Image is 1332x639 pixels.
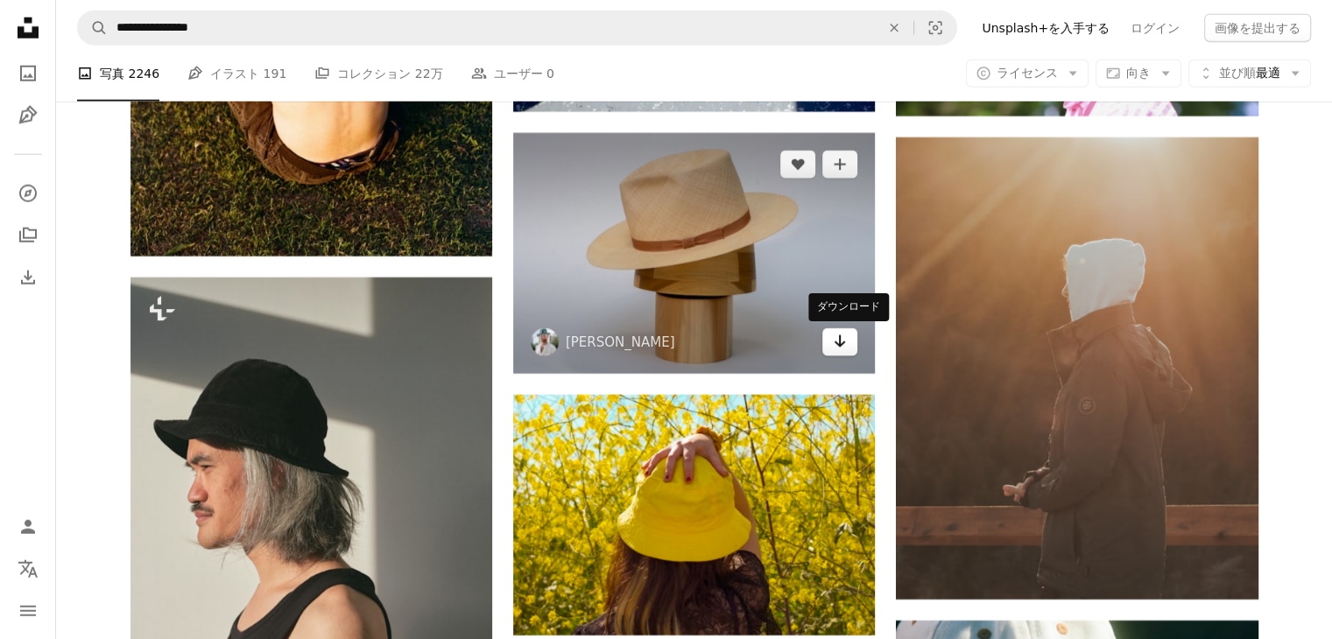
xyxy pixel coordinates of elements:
span: 191 [264,64,287,83]
a: [PERSON_NAME] [566,334,675,351]
span: 並び順 [1219,66,1256,80]
form: サイト内でビジュアルを探す [77,11,957,46]
a: ダウンロード [822,328,857,356]
button: 画像を提出する [1204,14,1311,42]
button: メニュー [11,593,46,628]
a: 木の形の上にはおしゃれな帽子が乗っています。 [513,245,875,261]
button: ライセンス [966,60,1089,88]
a: 黒と白の花柄の長袖シャツと黄色い帽子をかぶった女性が緑の葉のそばに立っています [513,507,875,523]
span: 0 [546,64,554,83]
a: コレクション 22万 [314,46,442,102]
span: 最適 [1219,65,1280,82]
button: ビジュアル検索 [914,11,956,45]
button: 向き [1096,60,1181,88]
a: ダウンロード履歴 [11,260,46,295]
a: ユーザー 0 [471,46,554,102]
span: ライセンス [997,66,1058,80]
span: 22万 [415,64,443,83]
button: いいね！ [780,151,815,179]
a: イラスト [11,98,46,133]
button: 並び順最適 [1188,60,1311,88]
img: 黒と白の花柄の長袖シャツと黄色い帽子をかぶった女性が緑の葉のそばに立っています [513,395,875,635]
a: 写真 [11,56,46,91]
a: Unsplash+を入手する [971,14,1120,42]
button: Unsplashで検索する [78,11,108,45]
img: Avi Werdeのプロフィールを見る [531,328,559,356]
span: 向き [1126,66,1151,80]
img: 木の形の上にはおしゃれな帽子が乗っています。 [513,133,875,374]
a: コレクション [11,218,46,253]
a: 探す [11,176,46,211]
button: 言語 [11,551,46,586]
div: ダウンロード [808,293,889,321]
a: イラスト 191 [187,46,286,102]
a: 茶色のコートと白い帽子の男 [896,361,1258,376]
button: コレクションに追加する [822,151,857,179]
a: 黒い帽子をかぶった白髪の男性 [130,511,492,527]
a: ホーム — Unsplash [11,11,46,49]
img: 茶色のコートと白い帽子の男 [896,137,1258,600]
a: ログイン / 登録する [11,509,46,544]
a: ログイン [1120,14,1190,42]
button: 全てクリア [875,11,913,45]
